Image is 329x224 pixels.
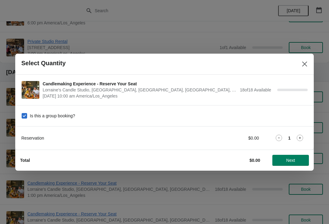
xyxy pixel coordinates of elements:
[21,60,66,67] h2: Select Quantity
[22,81,39,99] img: Candlemaking Experience - Reserve Your Seat | Lorraine's Candle Studio, Market Street, Pacific Be...
[43,87,237,93] span: Lorraine's Candle Studio, [GEOGRAPHIC_DATA], [GEOGRAPHIC_DATA], [GEOGRAPHIC_DATA], [GEOGRAPHIC_DATA]
[43,81,237,87] span: Candlemaking Experience - Reserve Your Seat
[286,158,295,163] span: Next
[43,93,237,99] span: [DATE] 10:00 am America/Los_Angeles
[240,87,271,92] span: 18 of 18 Available
[21,135,190,141] div: Reservation
[288,135,291,141] strong: 1
[30,113,75,119] span: Is this a group booking?
[249,158,260,163] strong: $0.00
[20,158,30,163] strong: Total
[299,59,310,69] button: Close
[203,135,259,141] div: $0.00
[272,155,309,166] button: Next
